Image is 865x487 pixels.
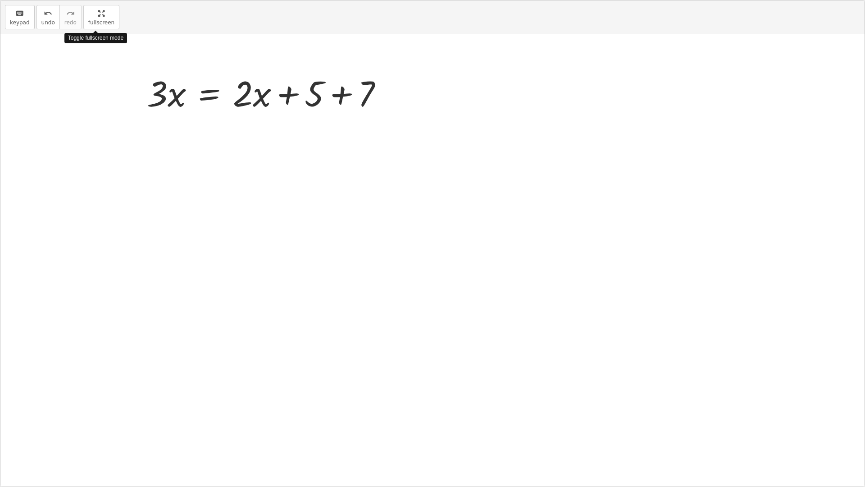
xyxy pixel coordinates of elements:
i: undo [44,8,52,19]
button: undoundo [36,5,60,29]
i: keyboard [15,8,24,19]
button: redoredo [59,5,82,29]
span: redo [64,19,77,26]
span: undo [41,19,55,26]
button: fullscreen [83,5,119,29]
span: keypad [10,19,30,26]
span: fullscreen [88,19,114,26]
i: redo [66,8,75,19]
div: Toggle fullscreen mode [64,33,127,43]
button: keyboardkeypad [5,5,35,29]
